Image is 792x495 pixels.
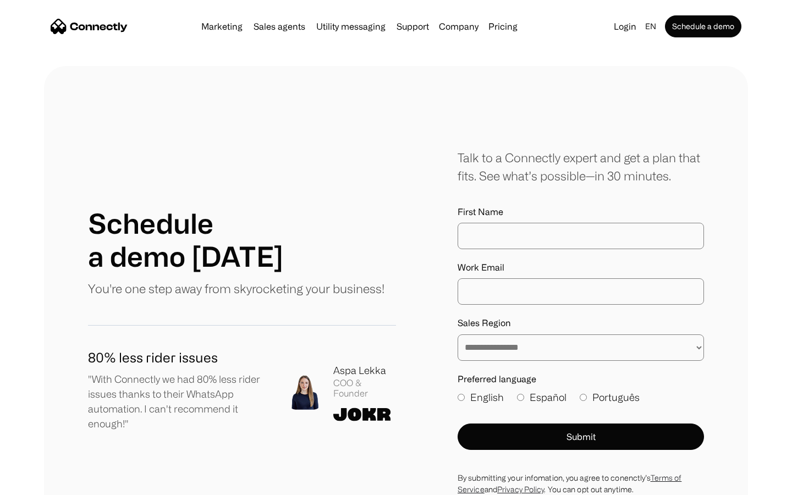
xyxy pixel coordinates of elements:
a: Support [392,22,433,31]
p: "With Connectly we had 80% less rider issues thanks to their WhatsApp automation. I can't recomme... [88,372,269,431]
label: English [458,390,504,405]
a: Schedule a demo [665,15,741,37]
div: Company [439,19,479,34]
input: Español [517,394,524,401]
div: Talk to a Connectly expert and get a plan that fits. See what’s possible—in 30 minutes. [458,148,704,185]
div: Aspa Lekka [333,363,396,378]
div: en [645,19,656,34]
label: Português [580,390,640,405]
aside: Language selected: English [11,475,66,491]
label: Sales Region [458,318,704,328]
a: Pricing [484,22,522,31]
a: Sales agents [249,22,310,31]
a: Privacy Policy [497,485,544,493]
label: Preferred language [458,374,704,384]
p: You're one step away from skyrocketing your business! [88,279,384,298]
label: First Name [458,207,704,217]
ul: Language list [22,476,66,491]
div: By submitting your infomation, you agree to conenctly’s and . You can opt out anytime. [458,472,704,495]
input: English [458,394,465,401]
input: Português [580,394,587,401]
button: Submit [458,424,704,450]
div: COO & Founder [333,378,396,399]
a: Utility messaging [312,22,390,31]
label: Work Email [458,262,704,273]
a: Marketing [197,22,247,31]
a: Login [609,19,641,34]
label: Español [517,390,566,405]
h1: 80% less rider issues [88,348,269,367]
a: Terms of Service [458,474,681,493]
h1: Schedule a demo [DATE] [88,207,283,273]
